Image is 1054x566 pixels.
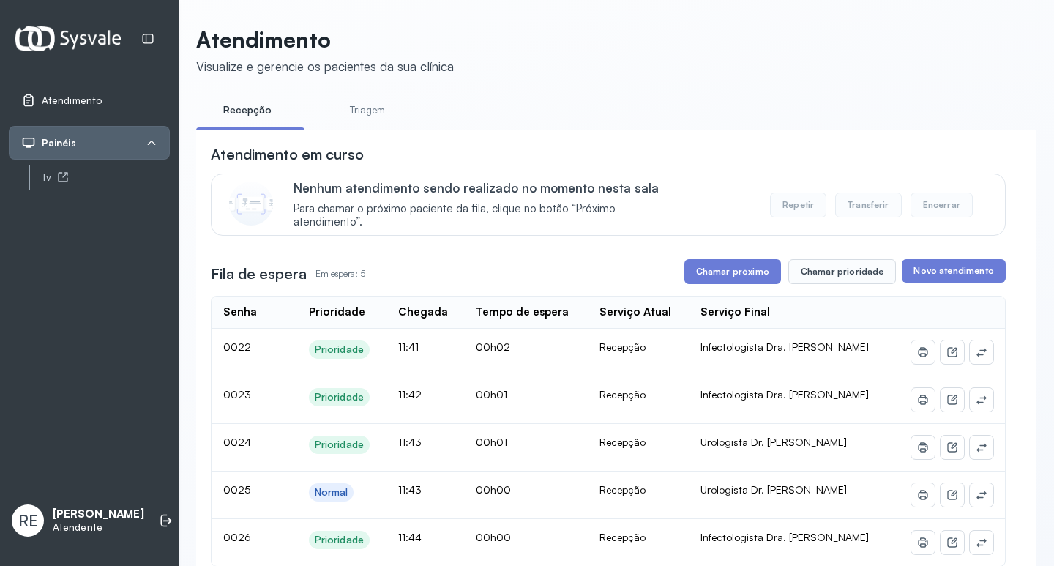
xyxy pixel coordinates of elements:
[223,388,251,401] span: 0023
[599,340,677,354] div: Recepção
[196,59,454,74] div: Visualize e gerencie os pacientes da sua clínica
[229,182,273,226] img: Imagem de CalloutCard
[835,193,902,217] button: Transferir
[196,98,299,122] a: Recepção
[700,305,770,319] div: Serviço Final
[223,483,250,496] span: 0025
[315,391,364,403] div: Prioridade
[599,483,677,496] div: Recepção
[398,531,422,543] span: 11:44
[211,144,364,165] h3: Atendimento em curso
[42,171,170,184] div: Tv
[315,439,364,451] div: Prioridade
[223,340,251,353] span: 0022
[599,436,677,449] div: Recepção
[700,531,869,543] span: Infectologista Dra. [PERSON_NAME]
[398,388,422,401] span: 11:42
[476,340,510,353] span: 00h02
[223,305,257,319] div: Senha
[315,264,365,284] p: Em espera: 5
[476,531,511,543] span: 00h00
[902,259,1005,283] button: Novo atendimento
[398,436,422,448] span: 11:43
[476,436,507,448] span: 00h01
[684,259,781,284] button: Chamar próximo
[398,305,448,319] div: Chegada
[294,180,681,196] p: Nenhum atendimento sendo realizado no momento nesta sala
[476,388,507,401] span: 00h01
[599,305,671,319] div: Serviço Atual
[398,340,419,353] span: 11:41
[42,94,102,107] span: Atendimento
[700,436,847,448] span: Urologista Dr. [PERSON_NAME]
[53,507,144,521] p: [PERSON_NAME]
[398,483,422,496] span: 11:43
[196,26,454,53] p: Atendimento
[770,193,826,217] button: Repetir
[53,521,144,534] p: Atendente
[42,168,170,187] a: Tv
[599,531,677,544] div: Recepção
[309,305,365,319] div: Prioridade
[788,259,897,284] button: Chamar prioridade
[700,340,869,353] span: Infectologista Dra. [PERSON_NAME]
[911,193,973,217] button: Encerrar
[223,436,251,448] span: 0024
[315,534,364,546] div: Prioridade
[21,93,157,108] a: Atendimento
[294,202,681,230] span: Para chamar o próximo paciente da fila, clique no botão “Próximo atendimento”.
[316,98,419,122] a: Triagem
[315,343,364,356] div: Prioridade
[700,388,869,401] span: Infectologista Dra. [PERSON_NAME]
[15,26,121,51] img: Logotipo do estabelecimento
[700,483,847,496] span: Urologista Dr. [PERSON_NAME]
[476,305,569,319] div: Tempo de espera
[42,137,76,149] span: Painéis
[223,531,251,543] span: 0026
[476,483,511,496] span: 00h00
[211,264,307,284] h3: Fila de espera
[599,388,677,401] div: Recepção
[315,486,348,499] div: Normal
